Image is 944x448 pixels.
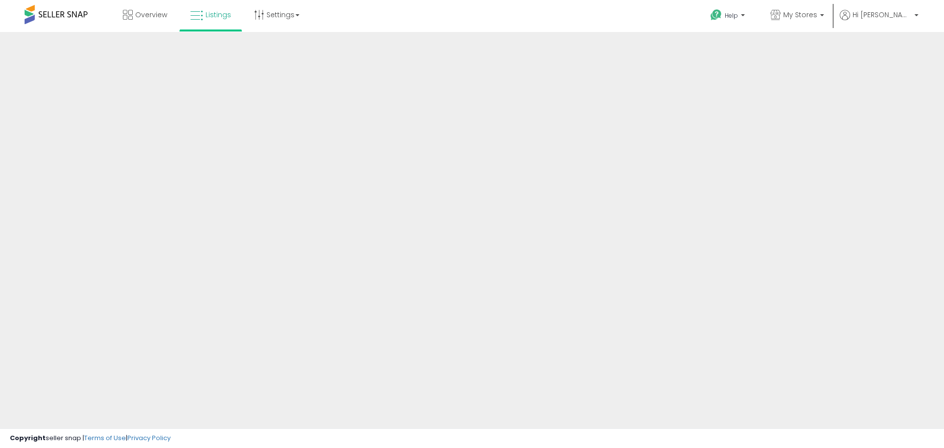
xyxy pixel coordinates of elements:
[725,11,738,20] span: Help
[783,10,817,20] span: My Stores
[840,10,918,32] a: Hi [PERSON_NAME]
[10,434,171,443] div: seller snap | |
[84,433,126,443] a: Terms of Use
[127,433,171,443] a: Privacy Policy
[10,433,46,443] strong: Copyright
[206,10,231,20] span: Listings
[703,1,755,32] a: Help
[135,10,167,20] span: Overview
[853,10,912,20] span: Hi [PERSON_NAME]
[710,9,722,21] i: Get Help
